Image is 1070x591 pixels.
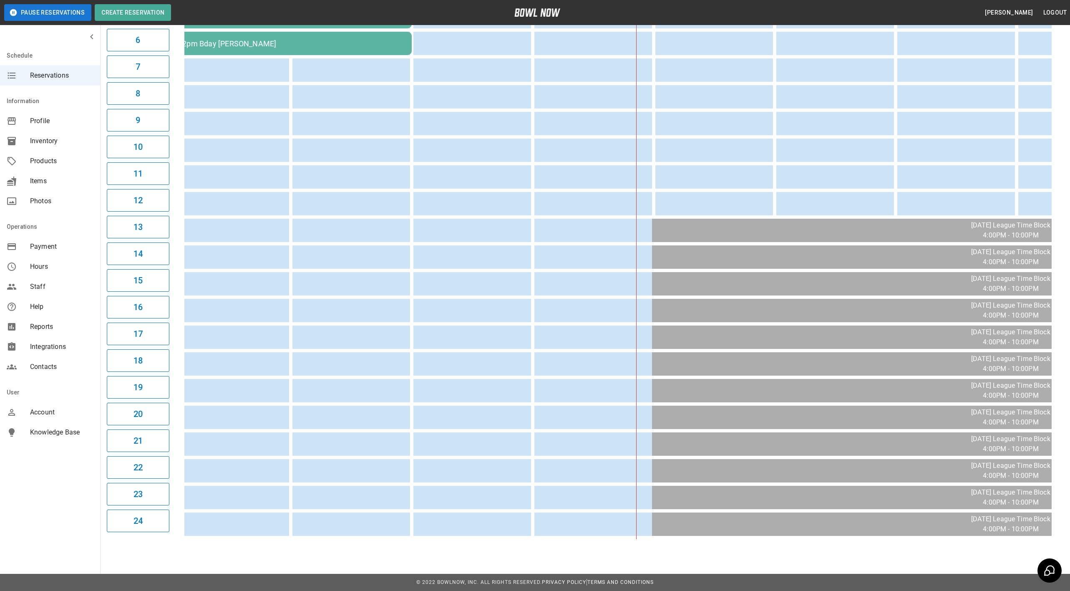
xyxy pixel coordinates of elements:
[587,579,654,585] a: Terms and Conditions
[514,8,560,17] img: logo
[95,4,171,21] button: Create Reservation
[30,136,93,146] span: Inventory
[107,429,169,452] button: 21
[107,269,169,292] button: 15
[107,56,169,78] button: 7
[542,579,586,585] a: Privacy Policy
[107,136,169,158] button: 10
[30,262,93,272] span: Hours
[107,189,169,212] button: 12
[133,220,143,234] h6: 13
[107,162,169,185] button: 11
[133,434,143,447] h6: 21
[133,274,143,287] h6: 15
[107,216,169,238] button: 13
[133,354,143,367] h6: 18
[136,60,140,73] h6: 7
[136,87,140,100] h6: 8
[133,381,143,394] h6: 19
[133,167,143,180] h6: 11
[133,487,143,501] h6: 23
[107,510,169,532] button: 24
[136,33,140,47] h6: 6
[107,82,169,105] button: 8
[136,114,140,127] h6: 9
[107,109,169,131] button: 9
[107,349,169,372] button: 18
[133,140,143,154] h6: 10
[133,461,143,474] h6: 22
[982,5,1036,20] button: [PERSON_NAME]
[30,407,93,417] span: Account
[30,342,93,352] span: Integrations
[30,427,93,437] span: Knowledge Base
[133,407,143,421] h6: 20
[107,242,169,265] button: 14
[133,301,143,314] h6: 16
[107,296,169,318] button: 16
[133,514,143,528] h6: 24
[133,194,143,207] h6: 12
[107,456,169,479] button: 22
[30,71,93,81] span: Reservations
[107,323,169,345] button: 17
[30,362,93,372] span: Contacts
[30,282,93,292] span: Staff
[107,483,169,505] button: 23
[178,39,405,48] div: 12pm Bday [PERSON_NAME]
[30,176,93,186] span: Items
[30,116,93,126] span: Profile
[1040,5,1070,20] button: Logout
[30,242,93,252] span: Payment
[107,29,169,51] button: 6
[30,322,93,332] span: Reports
[4,4,91,21] button: Pause Reservations
[30,156,93,166] span: Products
[30,302,93,312] span: Help
[133,247,143,260] h6: 14
[107,403,169,425] button: 20
[107,376,169,399] button: 19
[133,327,143,341] h6: 17
[30,196,93,206] span: Photos
[416,579,542,585] span: © 2022 BowlNow, Inc. All Rights Reserved.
